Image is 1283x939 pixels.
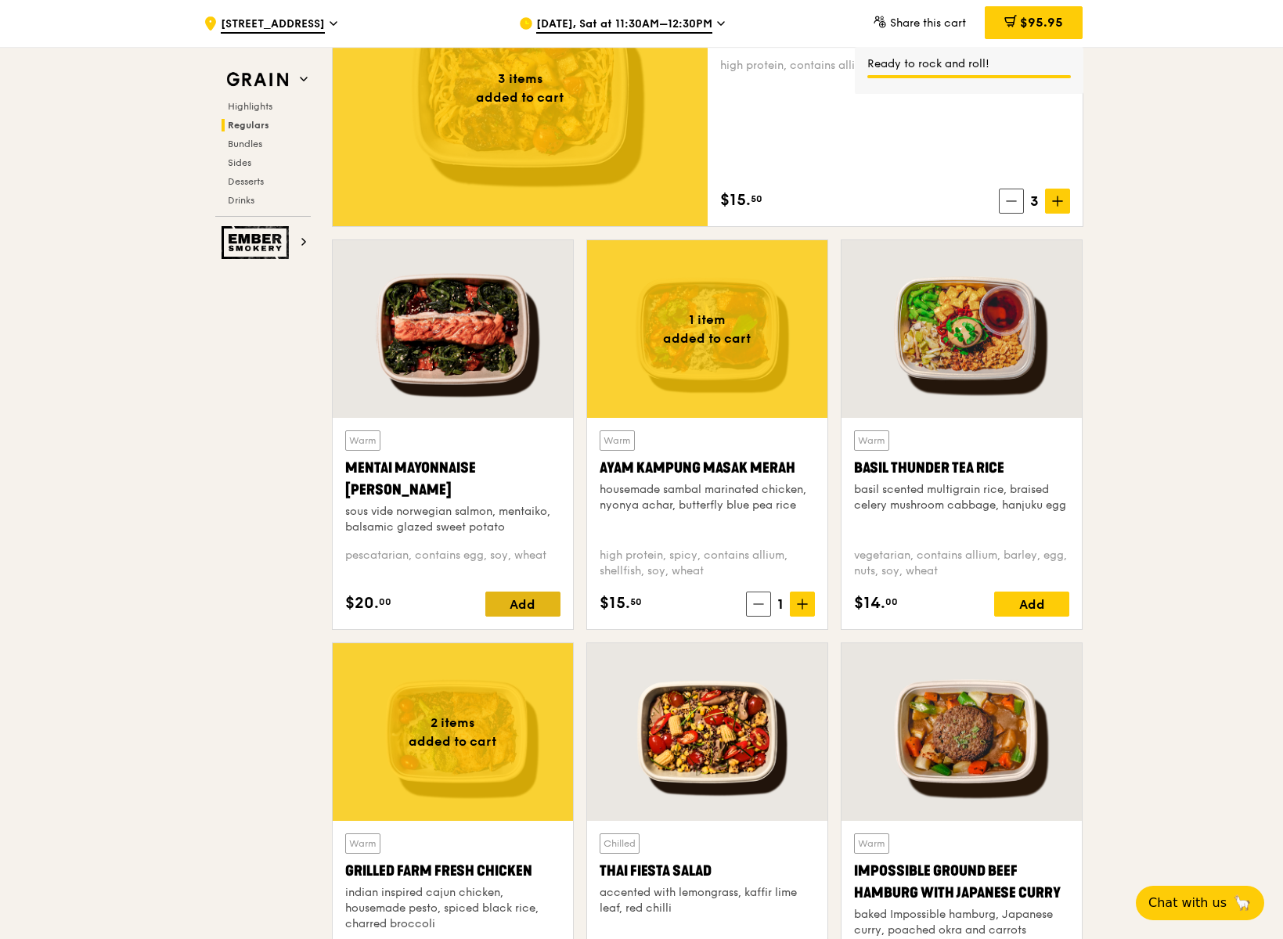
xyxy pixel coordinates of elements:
[228,176,264,187] span: Desserts
[222,226,294,259] img: Ember Smokery web logo
[854,833,889,854] div: Warm
[345,430,380,451] div: Warm
[854,548,1069,579] div: vegetarian, contains allium, barley, egg, nuts, soy, wheat
[885,595,898,608] span: 00
[600,885,815,916] div: accented with lemongrass, kaffir lime leaf, red chilli
[345,457,560,501] div: Mentai Mayonnaise [PERSON_NAME]
[536,16,712,34] span: [DATE], Sat at 11:30AM–12:30PM
[854,907,1069,938] div: baked Impossible hamburg, Japanese curry, poached okra and carrots
[228,101,272,112] span: Highlights
[600,592,630,615] span: $15.
[600,860,815,882] div: Thai Fiesta Salad
[1024,190,1045,212] span: 3
[1233,894,1252,912] span: 🦙
[890,16,966,30] span: Share this cart
[600,482,815,513] div: housemade sambal marinated chicken, nyonya achar, butterfly blue pea rice
[345,592,379,615] span: $20.
[600,548,815,579] div: high protein, spicy, contains allium, shellfish, soy, wheat
[600,833,640,854] div: Chilled
[228,139,262,149] span: Bundles
[994,592,1069,617] div: Add
[1148,894,1227,912] span: Chat with us
[720,58,1070,74] div: high protein, contains allium, soy, wheat
[221,16,325,34] span: [STREET_ADDRESS]
[720,189,751,212] span: $15.
[854,457,1069,479] div: Basil Thunder Tea Rice
[345,504,560,535] div: sous vide norwegian salmon, mentaiko, balsamic glazed sweet potato
[771,593,790,615] span: 1
[854,430,889,451] div: Warm
[867,56,1071,72] div: Ready to rock and roll!
[600,430,635,451] div: Warm
[228,195,254,206] span: Drinks
[228,120,269,131] span: Regulars
[1020,15,1063,30] span: $95.95
[345,885,560,932] div: indian inspired cajun chicken, housemade pesto, spiced black rice, charred broccoli
[345,833,380,854] div: Warm
[1136,886,1264,920] button: Chat with us🦙
[379,595,391,608] span: 00
[485,592,560,617] div: Add
[854,860,1069,904] div: Impossible Ground Beef Hamburg with Japanese Curry
[854,592,885,615] span: $14.
[600,457,815,479] div: Ayam Kampung Masak Merah
[228,157,251,168] span: Sides
[751,192,762,205] span: 50
[854,482,1069,513] div: basil scented multigrain rice, braised celery mushroom cabbage, hanjuku egg
[630,595,642,608] span: 50
[345,860,560,882] div: Grilled Farm Fresh Chicken
[222,66,294,94] img: Grain web logo
[345,548,560,579] div: pescatarian, contains egg, soy, wheat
